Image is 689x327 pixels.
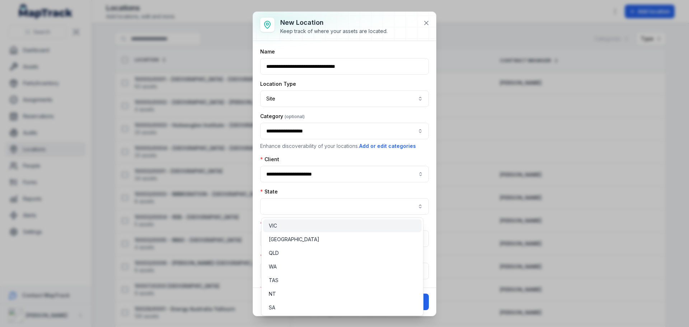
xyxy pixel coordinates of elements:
span: SA [269,304,275,311]
span: WA [269,263,277,270]
span: VIC [269,222,277,229]
span: [GEOGRAPHIC_DATA] [269,236,319,243]
span: QLD [269,249,279,257]
span: NT [269,290,276,298]
span: TAS [269,277,278,284]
